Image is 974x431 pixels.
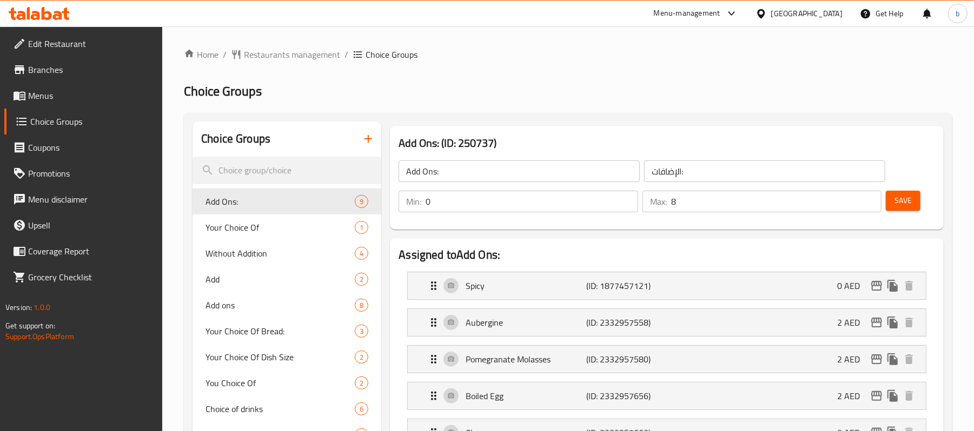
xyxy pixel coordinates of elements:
a: Home [184,48,218,61]
span: Your Choice Of Dish Size [206,351,355,363]
p: 0 AED [837,279,869,292]
div: Choices [355,273,368,286]
li: Expand [399,378,935,414]
span: Save [895,194,912,207]
span: Menus [28,89,154,102]
a: Menu disclaimer [4,186,163,212]
p: Min: [406,195,421,208]
h3: Add Ons: (ID: 250737) [399,134,935,152]
li: Expand [399,304,935,341]
div: Your Choice Of Dish Size2 [193,344,381,370]
span: Coupons [28,141,154,154]
span: Add Ons: [206,195,355,208]
div: Choices [355,247,368,260]
span: You Choice Of [206,376,355,389]
li: Expand [399,267,935,304]
a: Restaurants management [231,48,340,61]
span: Choice Groups [30,115,154,128]
button: delete [901,314,917,331]
span: 9 [355,197,368,207]
a: Support.OpsPlatform [5,329,74,344]
a: Coupons [4,134,163,160]
div: Add Ons:9 [193,188,381,214]
div: You Choice Of2 [193,370,381,396]
p: Max: [650,195,667,208]
p: 2 AED [837,353,869,366]
div: Expand [408,346,926,373]
button: Save [886,191,920,211]
div: Choices [355,351,368,363]
nav: breadcrumb [184,48,952,61]
a: Coverage Report [4,238,163,264]
div: Without Addition4 [193,240,381,266]
div: Your Choice Of Bread:3 [193,318,381,344]
span: Coverage Report [28,245,154,258]
p: Pomegranate Molasses [466,353,586,366]
a: Branches [4,57,163,83]
span: Without Addition [206,247,355,260]
input: search [193,157,381,184]
p: (ID: 1877457121) [587,279,667,292]
button: duplicate [885,351,901,367]
a: Edit Restaurant [4,31,163,57]
p: (ID: 2332957656) [587,389,667,402]
p: Boiled Egg [466,389,586,402]
span: Your Choice Of [206,221,355,234]
span: b [956,8,959,19]
span: Choice Groups [366,48,418,61]
span: 6 [355,404,368,414]
div: Expand [408,272,926,299]
div: Your Choice Of1 [193,214,381,240]
span: Branches [28,63,154,76]
span: Get support on: [5,319,55,333]
div: Choices [355,376,368,389]
li: / [344,48,348,61]
span: 2 [355,274,368,285]
p: 2 AED [837,389,869,402]
div: Choices [355,325,368,338]
div: Expand [408,382,926,409]
span: 1.0.0 [34,300,50,314]
div: Expand [408,309,926,336]
div: Add2 [193,266,381,292]
span: Choice of drinks [206,402,355,415]
span: 8 [355,300,368,311]
a: Choice Groups [4,109,163,134]
span: Choice Groups [184,79,262,103]
span: Promotions [28,167,154,180]
button: duplicate [885,278,901,294]
span: 2 [355,352,368,362]
span: 3 [355,326,368,336]
div: Choice of drinks6 [193,396,381,422]
a: Menus [4,83,163,109]
div: Menu-management [654,7,720,20]
span: 2 [355,378,368,388]
li: Expand [399,341,935,378]
button: edit [869,351,885,367]
li: / [223,48,227,61]
span: 4 [355,248,368,259]
p: 2 AED [837,316,869,329]
h2: Choice Groups [201,131,270,147]
button: duplicate [885,388,901,404]
button: delete [901,351,917,367]
span: 1 [355,223,368,233]
button: edit [869,388,885,404]
div: Choices [355,195,368,208]
div: Choices [355,299,368,312]
p: Aubergine [466,316,586,329]
span: Upsell [28,219,154,232]
h2: Assigned to Add Ons: [399,247,935,263]
div: Choices [355,402,368,415]
span: Add [206,273,355,286]
p: (ID: 2332957580) [587,353,667,366]
span: Edit Restaurant [28,37,154,50]
span: Your Choice Of Bread: [206,325,355,338]
a: Promotions [4,160,163,186]
div: [GEOGRAPHIC_DATA] [771,8,843,19]
button: duplicate [885,314,901,331]
button: edit [869,278,885,294]
a: Grocery Checklist [4,264,163,290]
div: Add ons8 [193,292,381,318]
span: Restaurants management [244,48,340,61]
